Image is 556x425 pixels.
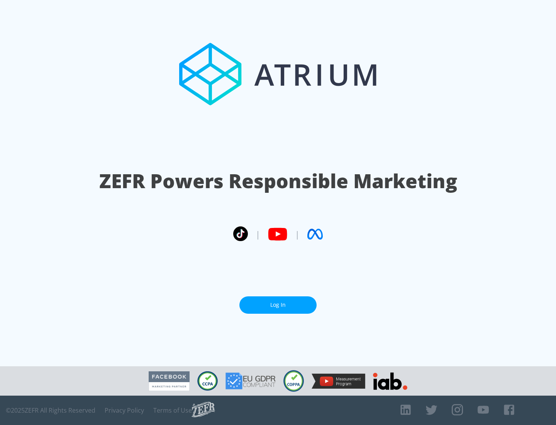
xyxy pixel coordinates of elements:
span: | [295,228,300,240]
img: CCPA Compliant [197,371,218,391]
a: Privacy Policy [105,406,144,414]
img: GDPR Compliant [225,372,276,389]
h1: ZEFR Powers Responsible Marketing [99,168,457,194]
span: | [256,228,260,240]
img: COPPA Compliant [283,370,304,392]
img: IAB [373,372,407,390]
a: Terms of Use [153,406,192,414]
img: Facebook Marketing Partner [149,371,190,391]
img: YouTube Measurement Program [312,374,365,389]
a: Log In [239,296,317,314]
span: © 2025 ZEFR All Rights Reserved [6,406,95,414]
